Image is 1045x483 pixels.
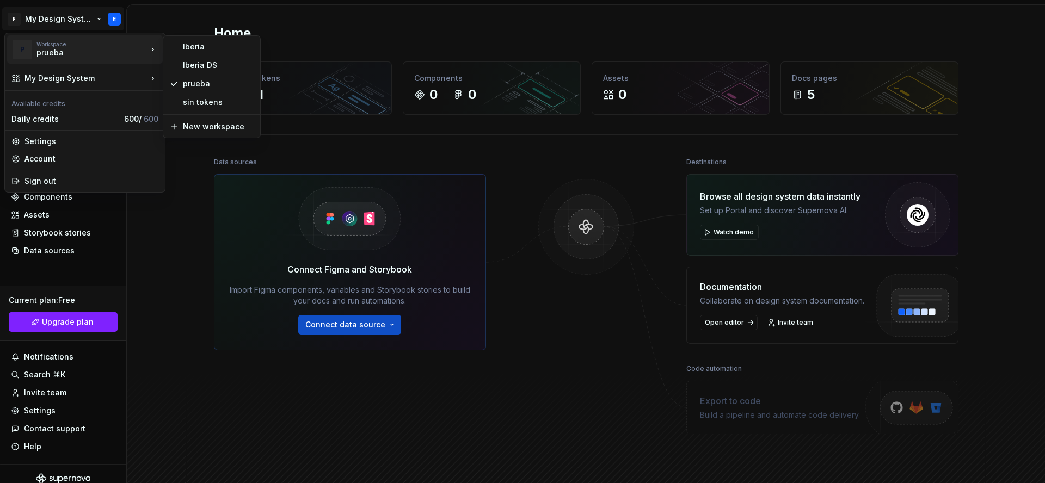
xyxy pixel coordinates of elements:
span: 600 / [124,114,158,123]
div: New workspace [183,121,254,132]
span: 600 [144,114,158,123]
div: Sign out [24,176,158,187]
div: prueba [183,78,254,89]
div: P [13,40,32,59]
div: Iberia DS [183,60,254,71]
div: prueba [36,47,129,58]
div: Daily credits [11,114,120,125]
div: sin tokens [183,97,254,108]
div: Workspace [36,41,147,47]
div: My Design System [24,73,147,84]
div: Account [24,153,158,164]
div: Available credits [7,93,163,110]
div: Settings [24,136,158,147]
div: Iberia [183,41,254,52]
